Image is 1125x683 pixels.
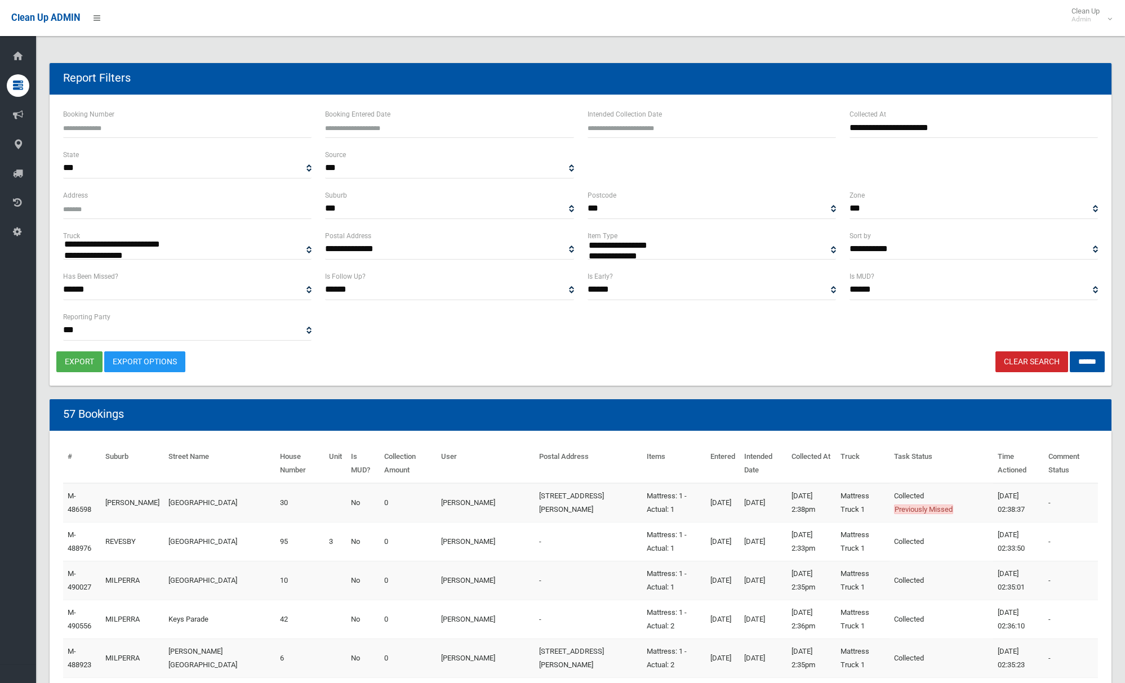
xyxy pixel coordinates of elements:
button: export [56,351,103,372]
td: [DATE] [706,639,740,677]
td: [DATE] [740,639,787,677]
td: - [535,522,642,561]
td: - [1044,639,1098,677]
td: Mattress Truck 1 [836,600,890,639]
a: M-490556 [68,608,91,630]
td: [DATE] 02:35:01 [993,561,1044,600]
td: [DATE] 02:33:50 [993,522,1044,561]
label: Item Type [588,230,617,242]
td: Mattress: 1 - Actual: 2 [642,600,706,639]
td: [DATE] [706,483,740,523]
th: Entered [706,444,740,483]
td: MILPERRA [101,600,164,639]
td: No [346,639,380,677]
td: [DATE] [740,483,787,523]
td: 0 [380,561,437,600]
th: User [437,444,535,483]
td: [DATE] 02:38:37 [993,483,1044,523]
td: [DATE] 2:35pm [787,561,836,600]
td: [PERSON_NAME] [437,483,535,523]
td: - [1044,483,1098,523]
th: Truck [836,444,890,483]
td: 30 [275,483,324,523]
td: [STREET_ADDRESS][PERSON_NAME] [535,483,642,523]
td: [DATE] 02:36:10 [993,600,1044,639]
td: [PERSON_NAME][GEOGRAPHIC_DATA] [164,639,275,677]
th: Is MUD? [346,444,380,483]
th: Comment Status [1044,444,1098,483]
td: 6 [275,639,324,677]
td: MILPERRA [101,561,164,600]
td: 0 [380,522,437,561]
td: [DATE] 2:35pm [787,639,836,677]
td: - [535,561,642,600]
td: No [346,561,380,600]
td: - [535,600,642,639]
span: Clean Up [1066,7,1111,24]
span: Previously Missed [894,505,953,514]
td: [DATE] 2:38pm [787,483,836,523]
td: Collected [890,600,993,639]
td: Mattress: 1 - Actual: 2 [642,639,706,677]
th: Collection Amount [380,444,437,483]
th: Street Name [164,444,275,483]
label: Address [63,189,88,202]
a: M-486598 [68,492,91,514]
label: Collected At [850,108,886,120]
th: Collected At [787,444,836,483]
td: Mattress: 1 - Actual: 1 [642,522,706,561]
td: 10 [275,561,324,600]
td: No [346,600,380,639]
td: Mattress Truck 1 [836,561,890,600]
td: [DATE] 02:35:23 [993,639,1044,677]
td: REVESBY [101,522,164,561]
td: [GEOGRAPHIC_DATA] [164,522,275,561]
th: Suburb [101,444,164,483]
td: 0 [380,483,437,523]
label: Truck [63,230,80,242]
label: Booking Entered Date [325,108,390,120]
th: Postal Address [535,444,642,483]
td: Collected [890,522,993,561]
th: Unit [324,444,346,483]
header: 57 Bookings [50,403,137,425]
td: 95 [275,522,324,561]
td: [DATE] 2:33pm [787,522,836,561]
td: No [346,522,380,561]
small: Admin [1071,15,1100,24]
label: Intended Collection Date [588,108,662,120]
td: Mattress Truck 1 [836,639,890,677]
td: [PERSON_NAME] [437,600,535,639]
a: Export Options [104,351,185,372]
td: [DATE] 2:36pm [787,600,836,639]
td: [PERSON_NAME] [437,639,535,677]
td: Collected [890,483,993,523]
td: [DATE] [706,561,740,600]
td: [DATE] [740,561,787,600]
td: [DATE] [740,600,787,639]
td: - [1044,600,1098,639]
td: [STREET_ADDRESS][PERSON_NAME] [535,639,642,677]
td: Mattress Truck 1 [836,522,890,561]
label: Booking Number [63,108,114,120]
header: Report Filters [50,67,144,89]
a: M-490027 [68,569,91,591]
td: [DATE] [706,522,740,561]
td: 42 [275,600,324,639]
th: Intended Date [740,444,787,483]
th: Time Actioned [993,444,1044,483]
td: Collected [890,561,993,600]
td: MILPERRA [101,639,164,677]
td: [GEOGRAPHIC_DATA] [164,561,275,600]
a: M-488923 [68,647,91,669]
td: 0 [380,600,437,639]
a: M-488976 [68,530,91,552]
td: No [346,483,380,523]
td: Collected [890,639,993,677]
td: [PERSON_NAME] [101,483,164,523]
td: Mattress: 1 - Actual: 1 [642,561,706,600]
td: [DATE] [706,600,740,639]
td: Mattress Truck 1 [836,483,890,523]
th: Items [642,444,706,483]
td: Keys Parade [164,600,275,639]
